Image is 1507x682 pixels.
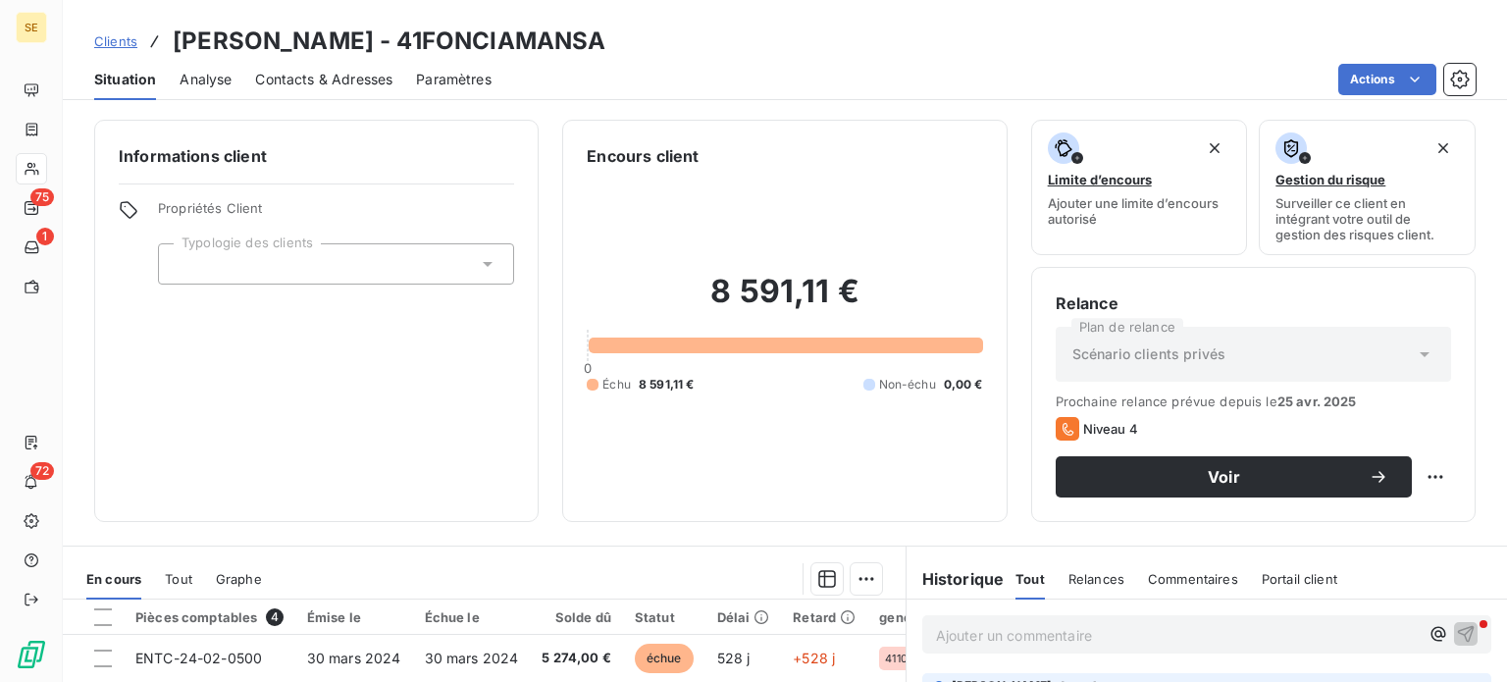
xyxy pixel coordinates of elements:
img: Logo LeanPay [16,639,47,670]
div: SE [16,12,47,43]
span: Portail client [1262,571,1337,587]
span: +528 j [793,650,835,666]
span: 75 [30,188,54,206]
div: Délai [717,609,770,625]
div: Échue le [425,609,519,625]
span: Échu [602,376,631,393]
span: Gestion du risque [1275,172,1385,187]
span: Ajouter une limite d’encours autorisé [1048,195,1231,227]
h6: Informations client [119,144,514,168]
span: Analyse [180,70,232,89]
div: Pièces comptables [135,608,284,626]
div: Retard [793,609,856,625]
button: Actions [1338,64,1436,95]
span: 5 274,00 € [542,649,611,668]
span: 30 mars 2024 [307,650,401,666]
span: 30 mars 2024 [425,650,519,666]
span: 8 591,11 € [639,376,695,393]
span: Propriétés Client [158,200,514,228]
div: generalAccountId [879,609,995,625]
h2: 8 591,11 € [587,272,982,331]
button: Limite d’encoursAjouter une limite d’encours autorisé [1031,120,1248,255]
h6: Encours client [587,144,699,168]
span: Scénario clients privés [1072,344,1225,364]
span: Tout [165,571,192,587]
span: Limite d’encours [1048,172,1152,187]
span: Clients [94,33,137,49]
span: Surveiller ce client en intégrant votre outil de gestion des risques client. [1275,195,1459,242]
span: 72 [30,462,54,480]
div: Émise le [307,609,401,625]
span: Relances [1068,571,1124,587]
span: échue [635,644,694,673]
span: 4 [266,608,284,626]
span: Niveau 4 [1083,421,1138,437]
input: Ajouter une valeur [175,255,190,273]
iframe: Intercom live chat [1440,615,1487,662]
span: 41100003 [885,653,935,664]
span: 0 [584,360,592,376]
span: 25 avr. 2025 [1277,393,1357,409]
span: Prochaine relance prévue depuis le [1056,393,1451,409]
span: Commentaires [1148,571,1238,587]
h6: Relance [1056,291,1451,315]
span: En cours [86,571,141,587]
span: Non-échu [879,376,936,393]
span: ENTC-24-02-0500 [135,650,262,666]
span: Situation [94,70,156,89]
span: Graphe [216,571,262,587]
div: Solde dû [542,609,611,625]
span: Tout [1015,571,1045,587]
button: Voir [1056,456,1412,498]
a: Clients [94,31,137,51]
h6: Historique [907,567,1005,591]
span: 1 [36,228,54,245]
span: 528 j [717,650,751,666]
h3: [PERSON_NAME] - 41FONCIAMANSA [173,24,605,59]
span: Paramètres [416,70,492,89]
span: 0,00 € [944,376,983,393]
span: Contacts & Adresses [255,70,392,89]
div: Statut [635,609,694,625]
span: Voir [1079,469,1369,485]
button: Gestion du risqueSurveiller ce client en intégrant votre outil de gestion des risques client. [1259,120,1476,255]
